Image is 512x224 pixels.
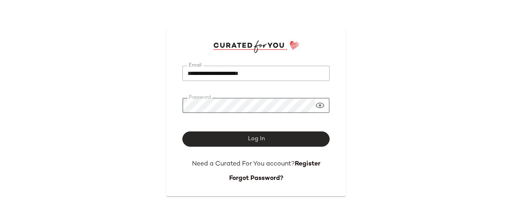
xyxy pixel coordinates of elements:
a: Register [295,161,320,167]
span: Log In [247,136,264,142]
button: Log In [182,131,330,147]
span: Need a Curated For You account? [192,161,295,167]
a: Forgot Password? [229,175,283,182]
img: cfy_login_logo.DGdB1djN.svg [213,40,299,52]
